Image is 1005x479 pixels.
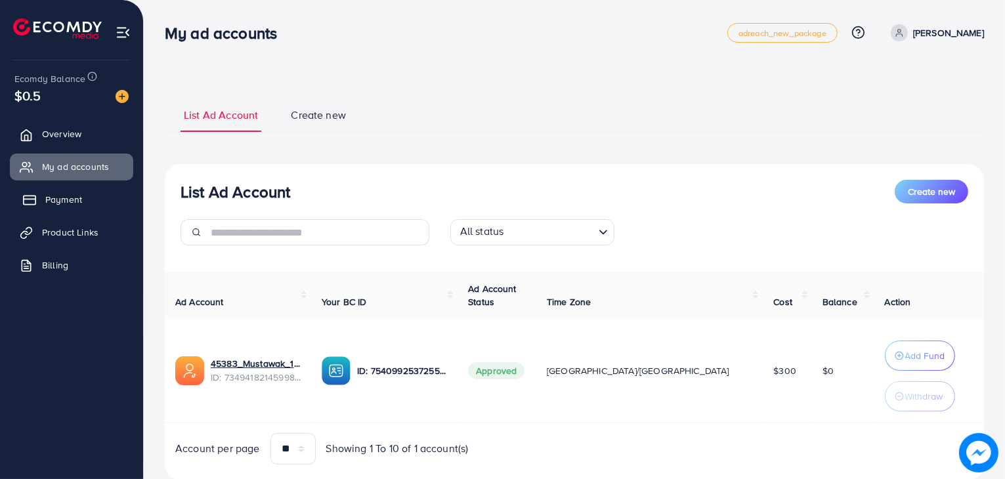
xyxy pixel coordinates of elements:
p: [PERSON_NAME] [913,25,984,41]
span: My ad accounts [42,160,109,173]
span: ID: 7349418214599835650 [211,371,301,384]
img: ic-ba-acc.ded83a64.svg [322,356,351,385]
span: Account per page [175,441,260,456]
h3: List Ad Account [181,182,290,201]
span: Overview [42,127,81,140]
span: Billing [42,259,68,272]
span: Create new [291,108,346,123]
div: <span class='underline'>45383_Mustawak_1711169804481</span></br>7349418214599835650 [211,357,301,384]
p: Withdraw [905,388,943,404]
a: Overview [10,121,133,147]
span: All status [458,221,507,242]
img: menu [116,25,131,40]
a: Product Links [10,219,133,245]
span: Product Links [42,226,98,239]
span: Action [885,295,911,308]
img: ic-ads-acc.e4c84228.svg [175,356,204,385]
span: Approved [468,362,524,379]
a: [PERSON_NAME] [886,24,984,41]
a: 45383_Mustawak_1711169804481 [211,357,301,370]
p: Add Fund [905,348,945,364]
span: Cost [773,295,792,308]
span: $0.5 [14,86,41,105]
span: Ad Account [175,295,224,308]
span: Balance [823,295,857,308]
span: Ecomdy Balance [14,72,85,85]
button: Add Fund [885,341,955,371]
span: Payment [45,193,82,206]
a: Payment [10,186,133,213]
img: image [959,433,998,472]
span: List Ad Account [184,108,258,123]
span: [GEOGRAPHIC_DATA]/[GEOGRAPHIC_DATA] [547,364,729,377]
button: Withdraw [885,381,955,411]
a: My ad accounts [10,154,133,180]
span: Your BC ID [322,295,367,308]
span: Create new [908,185,955,198]
input: Search for option [507,222,593,242]
h3: My ad accounts [165,24,288,43]
span: Time Zone [547,295,591,308]
a: adreach_new_package [727,23,838,43]
img: logo [13,18,102,39]
span: Showing 1 To 10 of 1 account(s) [326,441,469,456]
button: Create new [895,180,968,203]
span: $300 [773,364,796,377]
p: ID: 7540992537255903240 [357,363,447,379]
span: $0 [823,364,834,377]
img: image [116,90,129,103]
span: adreach_new_package [738,29,826,37]
span: Ad Account Status [468,282,517,308]
a: Billing [10,252,133,278]
div: Search for option [450,219,614,245]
